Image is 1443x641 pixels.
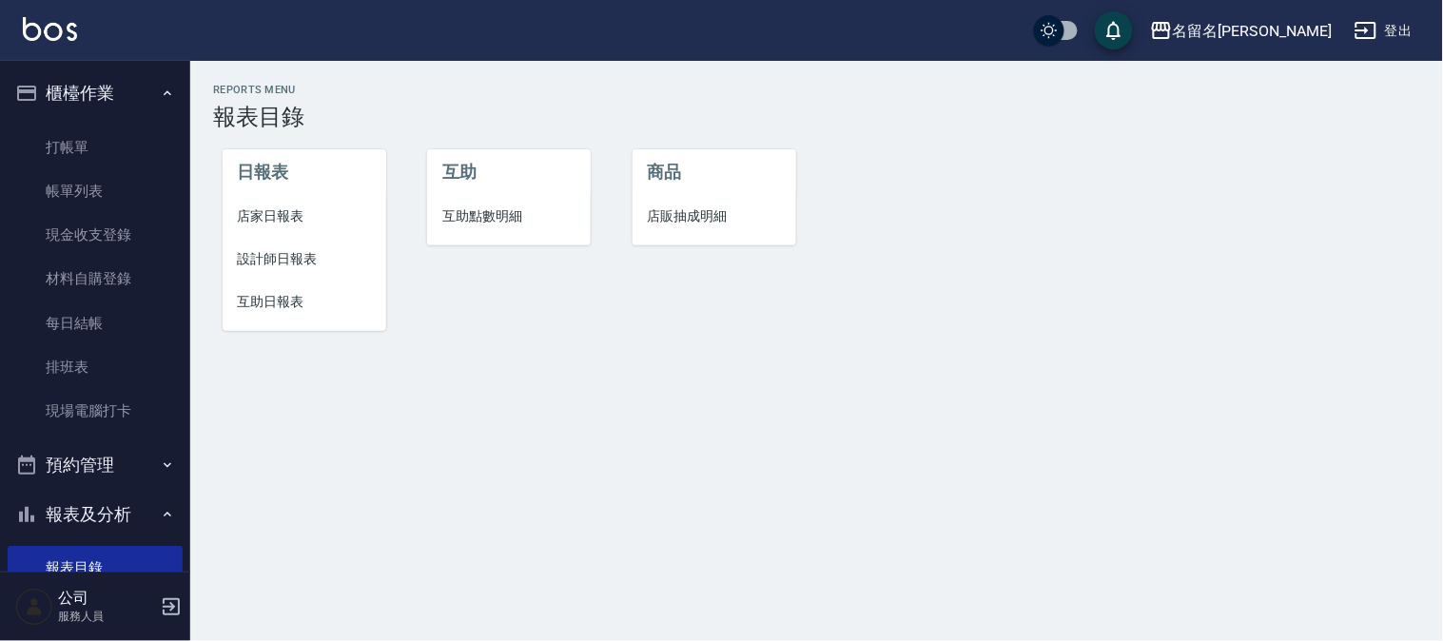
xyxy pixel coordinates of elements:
p: 服務人員 [58,608,155,625]
span: 店販抽成明細 [648,206,781,226]
button: save [1095,11,1133,49]
a: 帳單列表 [8,169,183,213]
div: 名留名[PERSON_NAME] [1173,19,1332,43]
a: 報表目錄 [8,546,183,590]
h2: Reports Menu [213,84,1420,96]
button: 預約管理 [8,440,183,490]
li: 商品 [633,149,796,195]
a: 排班表 [8,345,183,389]
span: 互助日報表 [238,292,371,312]
a: 店家日報表 [223,195,386,238]
img: Logo [23,17,77,41]
li: 互助 [427,149,591,195]
a: 現場電腦打卡 [8,389,183,433]
img: Person [15,588,53,626]
a: 店販抽成明細 [633,195,796,238]
button: 報表及分析 [8,490,183,539]
a: 打帳單 [8,126,183,169]
a: 現金收支登錄 [8,213,183,257]
li: 日報表 [223,149,386,195]
a: 互助點數明細 [427,195,591,238]
span: 互助點數明細 [442,206,575,226]
h3: 報表目錄 [213,104,1420,130]
a: 互助日報表 [223,281,386,323]
button: 登出 [1347,13,1420,49]
a: 每日結帳 [8,301,183,345]
button: 櫃檯作業 [8,68,183,118]
span: 店家日報表 [238,206,371,226]
a: 材料自購登錄 [8,257,183,301]
span: 設計師日報表 [238,249,371,269]
h5: 公司 [58,589,155,608]
button: 名留名[PERSON_NAME] [1142,11,1339,50]
a: 設計師日報表 [223,238,386,281]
